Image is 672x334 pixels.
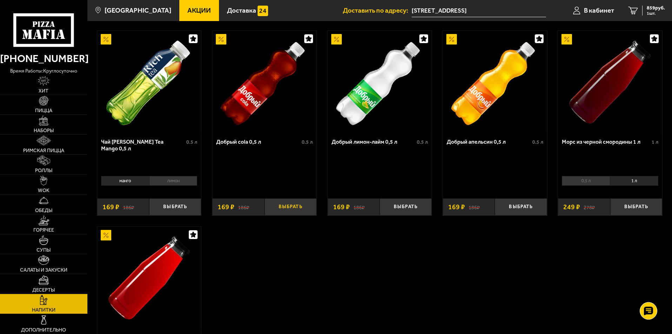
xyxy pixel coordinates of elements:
span: 1 шт. [647,11,665,15]
span: В кабинет [584,7,614,14]
div: 0 [558,173,662,193]
span: Наборы [34,128,54,133]
img: Акционный [446,34,457,45]
s: 278 ₽ [584,204,595,211]
span: Хит [39,89,48,94]
button: Выбрать [149,198,201,216]
span: Десерты [32,288,55,293]
span: Супы [36,248,51,253]
div: 0 [97,173,201,193]
span: 169 ₽ [448,204,465,211]
img: Добрый cola 0,5 л [213,31,315,133]
span: Акции [187,7,211,14]
img: Акционный [101,34,111,45]
span: Дополнительно [21,328,66,333]
s: 186 ₽ [468,204,480,211]
input: Ваш адрес доставки [412,4,546,17]
li: 1 л [610,176,658,186]
s: 186 ₽ [353,204,365,211]
span: WOK [38,188,49,193]
span: 0.5 л [302,139,313,145]
img: Акционный [561,34,572,45]
span: Римская пицца [23,148,64,153]
span: 169 ₽ [102,204,119,211]
button: Выбрать [380,198,432,216]
img: Чай Rich Green Tea Mango 0,5 л [98,31,200,133]
img: Морс из черной смородины 1 л [559,31,661,133]
div: Морс из черной смородины 1 л [562,138,650,145]
a: АкционныйМорс из черной смородины 1 л [558,31,662,133]
span: Пицца [35,108,52,113]
img: Добрый лимон-лайм 0,5 л [328,31,431,133]
span: 0.5 л [532,139,543,145]
button: Выбрать [610,198,662,216]
a: АкционныйДобрый лимон-лайм 0,5 л [328,31,432,133]
span: Напитки [32,308,55,313]
li: манго [101,176,149,186]
span: 1 л [652,139,658,145]
span: Обеды [35,208,52,213]
span: 859 руб. [647,6,665,11]
img: Акционный [216,34,226,45]
div: Добрый апельсин 0,5 л [447,138,531,145]
li: 0,5 л [562,176,610,186]
a: АкционныйЧай Rich Green Tea Mango 0,5 л [97,31,201,133]
span: 0.5 л [417,139,428,145]
span: Салаты и закуски [20,268,67,273]
span: Санкт-Петербург, Литейный проспект, 10, подъезд 2 [412,4,546,17]
img: Акционный [101,230,111,240]
img: Акционный [331,34,342,45]
button: Выбрать [265,198,317,216]
a: АкционныйМорс клюквенный 1 л [97,227,201,329]
span: Горячее [33,228,54,233]
span: Доставка [227,7,256,14]
a: АкционныйДобрый апельсин 0,5 л [443,31,547,133]
span: [GEOGRAPHIC_DATA] [105,7,171,14]
span: Роллы [35,168,52,173]
s: 186 ₽ [123,204,134,211]
a: АкционныйДобрый cola 0,5 л [212,31,317,133]
s: 186 ₽ [238,204,249,211]
img: 15daf4d41897b9f0e9f617042186c801.svg [258,6,268,16]
span: 169 ₽ [218,204,234,211]
div: Добрый лимон-лайм 0,5 л [332,138,415,145]
button: Выбрать [495,198,547,216]
span: 169 ₽ [333,204,350,211]
div: Добрый cola 0,5 л [216,138,300,145]
div: Чай [PERSON_NAME] Tea Mango 0,5 л [101,138,185,152]
span: 0.5 л [186,139,197,145]
img: Морс клюквенный 1 л [98,227,200,329]
img: Добрый апельсин 0,5 л [444,31,546,133]
span: Доставить по адресу: [343,7,412,14]
li: лимон [149,176,198,186]
span: 249 ₽ [563,204,580,211]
